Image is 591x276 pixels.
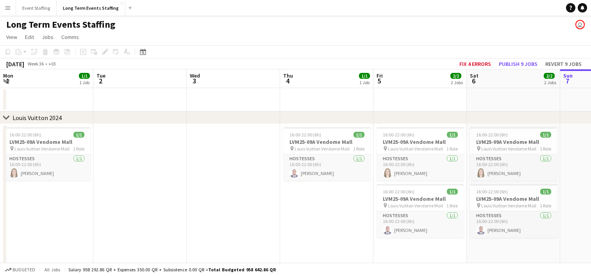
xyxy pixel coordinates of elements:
span: Louis Vuitton Vendome Mall [14,146,70,152]
span: 1/1 [540,132,551,138]
h3: LVM25-09A Vendome Mall [283,138,371,145]
app-card-role: Hostesses1/116:00-22:00 (6h)[PERSON_NAME] [470,211,557,238]
span: 4 [282,76,293,85]
span: Sat [470,72,479,79]
app-card-role: Hostesses1/116:00-22:00 (6h)[PERSON_NAME] [377,154,464,181]
h1: Long Term Events Staffing [6,19,115,30]
span: Tue [96,72,105,79]
a: Edit [22,32,37,42]
span: Louis Vuitton Vendome Mall [295,146,350,152]
a: Jobs [39,32,57,42]
app-user-avatar: Events Staffing Team [575,20,585,29]
span: Louis Vuitton Vendome Mall [388,203,443,209]
app-job-card: 16:00-22:00 (6h)1/1LVM25-09A Vendome Mall Louis Vuitton Vendome Mall1 RoleHostesses1/116:00-22:00... [377,127,464,181]
span: 2/2 [544,73,555,79]
span: 16:00-22:00 (6h) [383,132,414,138]
span: 16:00-22:00 (6h) [383,189,414,195]
app-job-card: 16:00-22:00 (6h)1/1LVM25-09A Vendome Mall Louis Vuitton Vendome Mall1 RoleHostesses1/116:00-22:00... [470,184,557,238]
span: Week 36 [26,61,45,67]
app-card-role: Hostesses1/116:00-22:00 (6h)[PERSON_NAME] [3,154,91,181]
span: 16:00-22:00 (6h) [289,132,321,138]
span: Jobs [42,34,54,41]
div: Louis Vuitton 2024 [12,114,62,122]
span: 1/1 [447,132,458,138]
span: Budgeted [12,267,35,272]
button: Long Term Events Staffing [57,0,125,16]
h3: LVM25-09A Vendome Mall [470,195,557,202]
span: 1/1 [79,73,90,79]
span: 1/1 [354,132,364,138]
span: 16:00-22:00 (6h) [476,189,508,195]
div: 1 Job [359,80,370,85]
span: 3 [189,76,200,85]
span: 1 Role [540,203,551,209]
h3: LVM25-09A Vendome Mall [377,195,464,202]
span: 2 [95,76,105,85]
span: Comms [61,34,79,41]
span: 16:00-22:00 (6h) [9,132,41,138]
span: 1/1 [73,132,84,138]
span: Fri [377,72,383,79]
div: [DATE] [6,60,24,68]
div: 1 Job [79,80,89,85]
button: Event Staffing [16,0,57,16]
span: 2/2 [450,73,461,79]
app-card-role: Hostesses1/116:00-22:00 (6h)[PERSON_NAME] [283,154,371,181]
app-card-role: Hostesses1/116:00-22:00 (6h)[PERSON_NAME] [470,154,557,181]
span: Louis Vuitton Vendome Mall [388,146,443,152]
span: 1/1 [540,189,551,195]
span: 1 Role [446,203,458,209]
app-job-card: 16:00-22:00 (6h)1/1LVM25-09A Vendome Mall Louis Vuitton Vendome Mall1 RoleHostesses1/116:00-22:00... [377,184,464,238]
div: +03 [48,61,56,67]
span: Thu [283,72,293,79]
app-card-role: Hostesses1/116:00-22:00 (6h)[PERSON_NAME] [377,211,464,238]
span: 5 [375,76,383,85]
span: View [6,34,17,41]
h3: LVM25-09A Vendome Mall [3,138,91,145]
span: 7 [562,76,573,85]
button: Revert 9 jobs [542,59,585,69]
app-job-card: 16:00-22:00 (6h)1/1LVM25-09A Vendome Mall Louis Vuitton Vendome Mall1 RoleHostesses1/116:00-22:00... [470,127,557,181]
span: Louis Vuitton Vendome Mall [481,146,536,152]
div: 2 Jobs [451,80,463,85]
h3: LVM25-09A Vendome Mall [470,138,557,145]
button: Fix 4 errors [456,59,494,69]
span: Sun [563,72,573,79]
span: Mon [3,72,13,79]
app-job-card: 16:00-22:00 (6h)1/1LVM25-09A Vendome Mall Louis Vuitton Vendome Mall1 RoleHostesses1/116:00-22:00... [283,127,371,181]
span: 1 Role [446,146,458,152]
span: Louis Vuitton Vendome Mall [481,203,536,209]
span: Total Budgeted 958 642.86 QR [208,267,276,272]
span: Wed [190,72,200,79]
div: Salary 958 292.86 QR + Expenses 350.00 QR + Subsistence 0.00 QR = [68,267,276,272]
span: 1 Role [540,146,551,152]
span: 1/1 [447,189,458,195]
span: 1 Role [353,146,364,152]
h3: LVM25-09A Vendome Mall [377,138,464,145]
app-job-card: 16:00-22:00 (6h)1/1LVM25-09A Vendome Mall Louis Vuitton Vendome Mall1 RoleHostesses1/116:00-22:00... [3,127,91,181]
button: Publish 9 jobs [496,59,541,69]
span: 1/1 [359,73,370,79]
span: Edit [25,34,34,41]
a: View [3,32,20,42]
span: 1 Role [73,146,84,152]
span: All jobs [43,267,62,272]
button: Budgeted [4,265,36,274]
span: 6 [469,76,479,85]
span: 16:00-22:00 (6h) [476,132,508,138]
div: 2 Jobs [544,80,556,85]
span: 1 [2,76,13,85]
a: Comms [58,32,82,42]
